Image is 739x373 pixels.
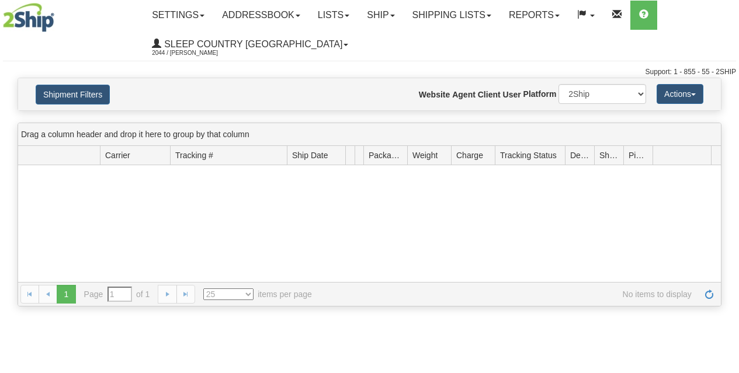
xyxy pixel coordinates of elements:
label: Agent [452,89,476,100]
span: Ship Date [292,149,328,161]
span: Charge [456,149,483,161]
a: Reports [500,1,568,30]
div: Support: 1 - 855 - 55 - 2SHIP [3,67,736,77]
label: Website [419,89,450,100]
label: Platform [523,88,557,100]
span: Tracking Status [500,149,557,161]
span: Shipment Issues [599,149,619,161]
span: Packages [369,149,403,161]
span: Carrier [105,149,130,161]
a: Ship [358,1,403,30]
div: grid grouping header [18,123,721,146]
a: Shipping lists [404,1,500,30]
span: 1 [57,285,75,304]
span: Sleep Country [GEOGRAPHIC_DATA] [161,39,342,49]
span: Tracking # [175,149,213,161]
span: 2044 / [PERSON_NAME] [152,47,240,59]
span: Pickup Status [629,149,648,161]
span: items per page [203,288,312,300]
a: Settings [143,1,213,30]
label: User [503,89,521,100]
img: logo2044.jpg [3,3,54,32]
span: Weight [412,149,438,161]
button: Actions [657,84,703,104]
a: Sleep Country [GEOGRAPHIC_DATA] 2044 / [PERSON_NAME] [143,30,357,59]
button: Shipment Filters [36,85,110,104]
a: Addressbook [213,1,309,30]
a: Refresh [700,285,719,304]
a: Lists [309,1,358,30]
span: Page of 1 [84,287,150,302]
span: Delivery Status [570,149,589,161]
span: No items to display [328,288,692,300]
label: Client [478,89,501,100]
